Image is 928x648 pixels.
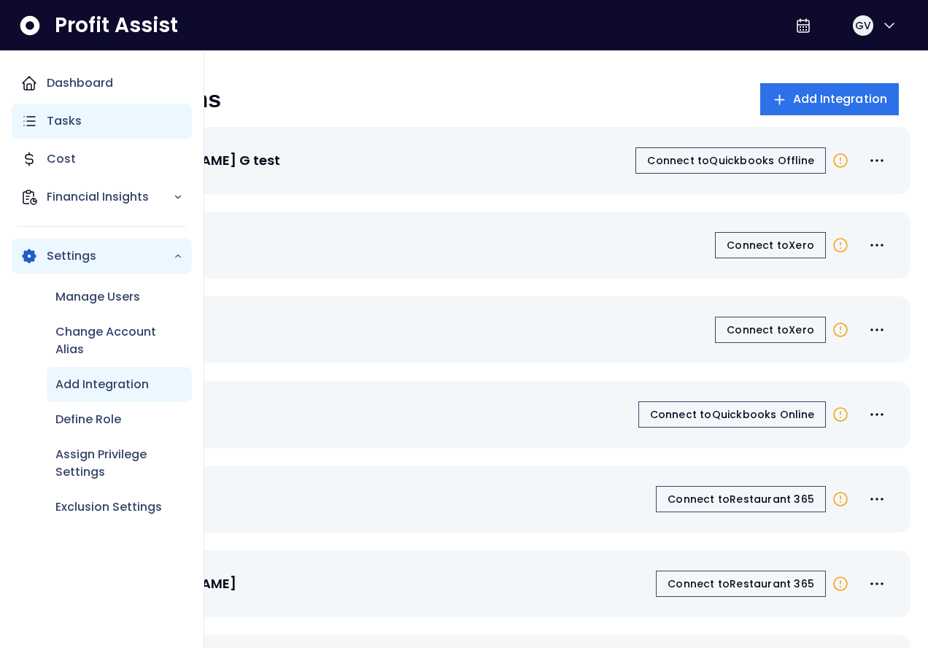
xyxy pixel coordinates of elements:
[47,188,173,206] p: Financial Insights
[793,90,888,108] span: Add Integration
[55,12,178,39] span: Profit Assist
[47,112,82,130] p: Tasks
[715,232,826,258] button: Connect toXero
[668,576,814,591] span: Connect to Restaurant 365
[760,83,900,115] button: Add Integration
[55,323,183,358] p: Change Account Alias
[55,288,140,306] p: Manage Users
[861,568,893,600] button: More options
[47,150,76,168] p: Cost
[715,317,826,343] button: Connect toXero
[47,74,113,92] p: Dashboard
[861,314,893,346] button: More options
[727,323,814,337] span: Connect to Xero
[656,571,826,597] button: Connect toRestaurant 365
[638,401,826,428] button: Connect toQuickbooks Online
[861,398,893,431] button: More options
[656,486,826,512] button: Connect toRestaurant 365
[668,492,814,506] span: Connect to Restaurant 365
[861,144,893,177] button: More options
[861,483,893,515] button: More options
[727,238,814,252] span: Connect to Xero
[647,153,814,168] span: Connect to Quickbooks Offline
[55,498,162,516] p: Exclusion Settings
[855,18,871,33] span: GV
[55,376,149,393] p: Add Integration
[635,147,826,174] button: Connect toQuickbooks Offline
[55,446,183,481] p: Assign Privilege Settings
[861,229,893,261] button: More options
[650,407,814,422] span: Connect to Quickbooks Online
[55,411,121,428] p: Define Role
[47,247,173,265] p: Settings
